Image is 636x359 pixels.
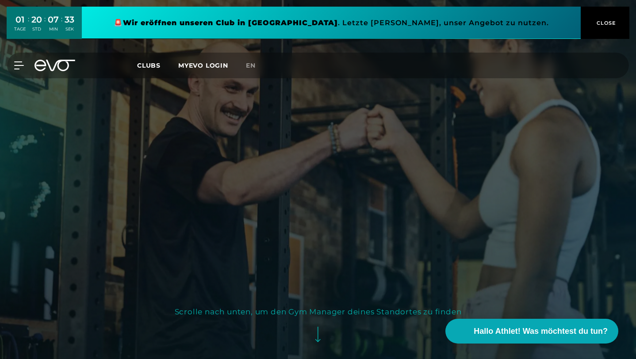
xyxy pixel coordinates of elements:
span: en [246,61,256,69]
div: Scrolle nach unten, um den Gym Manager deines Standortes zu finden [175,305,462,319]
span: CLOSE [594,19,616,27]
div: MIN [48,26,59,32]
button: Scrolle nach unten, um den Gym Manager deines Standortes zu finden [175,305,462,350]
div: 07 [48,13,59,26]
span: Hallo Athlet! Was möchtest du tun? [474,325,608,337]
a: MYEVO LOGIN [178,61,228,69]
button: Hallo Athlet! Was möchtest du tun? [445,319,618,344]
a: en [246,61,266,71]
div: : [28,14,29,38]
div: : [44,14,46,38]
div: STD [31,26,42,32]
button: CLOSE [581,7,629,39]
div: TAGE [14,26,26,32]
span: Clubs [137,61,161,69]
div: 33 [65,13,74,26]
a: Clubs [137,61,178,69]
div: SEK [65,26,74,32]
div: : [61,14,62,38]
div: 01 [14,13,26,26]
div: 20 [31,13,42,26]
